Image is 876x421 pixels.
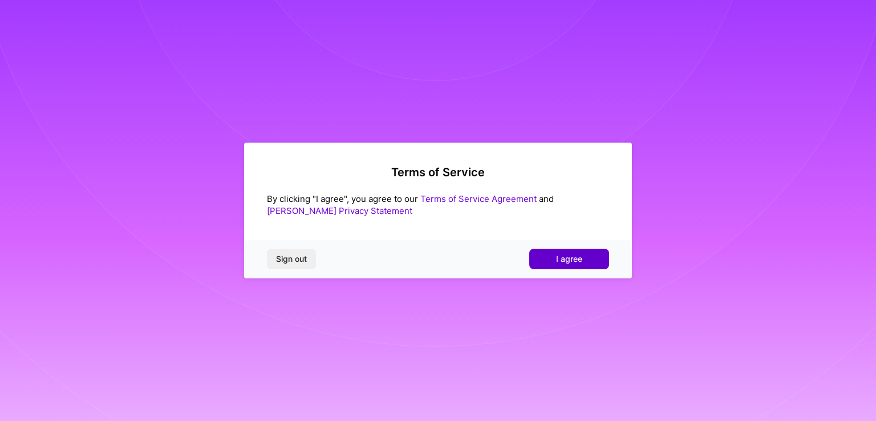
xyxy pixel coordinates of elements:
a: Terms of Service Agreement [420,193,537,204]
h2: Terms of Service [267,165,609,179]
button: I agree [529,249,609,269]
span: I agree [556,253,582,265]
button: Sign out [267,249,316,269]
a: [PERSON_NAME] Privacy Statement [267,205,412,216]
div: By clicking "I agree", you agree to our and [267,193,609,217]
span: Sign out [276,253,307,265]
